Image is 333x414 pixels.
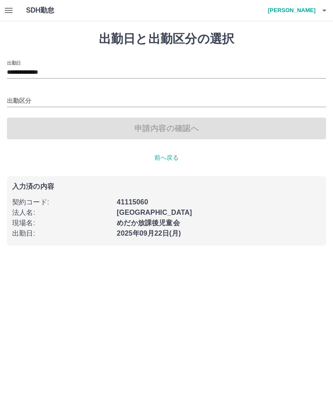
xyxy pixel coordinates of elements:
[12,183,321,190] p: 入力済の内容
[12,197,111,207] p: 契約コード :
[7,59,21,66] label: 出勤日
[12,228,111,239] p: 出勤日 :
[7,32,326,46] h1: 出勤日と出勤区分の選択
[7,153,326,162] p: 前へ戻る
[12,207,111,218] p: 法人名 :
[117,230,181,237] b: 2025年09月22日(月)
[117,219,180,227] b: めだか放課後児童会
[117,198,148,206] b: 41115060
[12,218,111,228] p: 現場名 :
[117,209,192,216] b: [GEOGRAPHIC_DATA]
